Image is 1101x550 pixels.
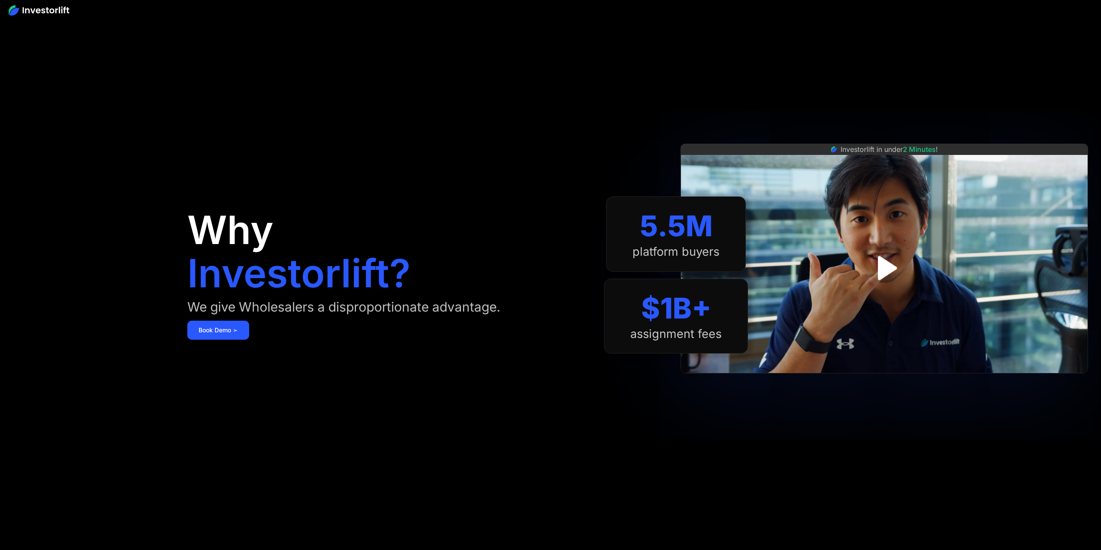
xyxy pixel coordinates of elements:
[187,211,273,250] h1: Why
[841,144,938,154] div: Investorlift in under !
[819,378,949,388] iframe: Customer reviews powered by Trustpilot
[187,300,501,314] div: We give Wholesalers a disproportionate advantage.
[187,321,249,340] a: Book Demo ➢
[865,249,904,287] a: open lightbox
[187,254,411,293] h1: Investorlift?
[903,145,936,154] span: 2 Minutes
[630,327,722,341] div: assignment fees
[640,209,713,243] div: 5.5M
[632,245,719,259] div: platform buyers
[641,291,711,325] div: $1B+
